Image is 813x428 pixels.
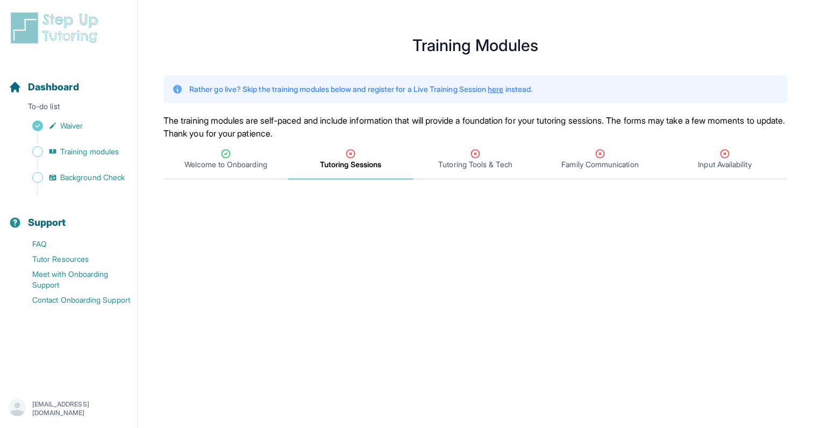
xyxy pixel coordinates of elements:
span: Welcome to Onboarding [184,159,267,170]
span: Tutoring Sessions [320,159,381,170]
button: [EMAIL_ADDRESS][DOMAIN_NAME] [9,399,129,418]
p: [EMAIL_ADDRESS][DOMAIN_NAME] [32,400,129,417]
p: Rather go live? Skip the training modules below and register for a Live Training Session instead. [189,84,532,95]
a: Meet with Onboarding Support [9,267,137,293]
button: Dashboard [4,62,133,99]
span: Family Communication [561,159,638,170]
a: here [488,84,503,94]
img: logo [9,11,104,45]
a: Background Check [9,170,137,185]
span: Input Availability [698,159,751,170]
button: Support [4,198,133,234]
a: Contact Onboarding Support [9,293,137,308]
nav: Tabs [163,140,787,180]
a: Tutor Resources [9,252,137,267]
a: FAQ [9,237,137,252]
a: Dashboard [9,80,79,95]
a: Waiver [9,118,137,133]
span: Training modules [60,146,119,157]
p: To-do list [4,101,133,116]
span: Background Check [60,172,125,183]
span: Tutoring Tools & Tech [438,159,512,170]
span: Support [28,215,66,230]
h1: Training Modules [163,39,787,52]
p: The training modules are self-paced and include information that will provide a foundation for yo... [163,114,787,140]
span: Dashboard [28,80,79,95]
span: Waiver [60,120,83,131]
a: Training modules [9,144,137,159]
